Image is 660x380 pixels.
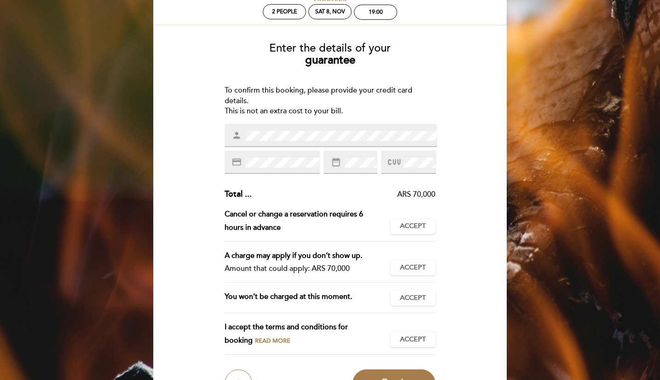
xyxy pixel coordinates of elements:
[232,157,242,167] i: credit_card
[400,263,426,273] span: Accept
[225,249,383,263] div: A charge may apply if you don’t show up.
[390,219,435,234] button: Accept
[225,290,391,306] div: You won’t be charged at this moment.
[400,222,426,231] span: Accept
[369,9,383,16] div: 19:00
[269,41,391,55] span: Enter the details of your
[400,293,426,303] span: Accept
[225,208,391,234] div: Cancel or change a reservation requires 6 hours in advance
[272,8,297,15] span: 2 people
[252,189,436,200] div: ARS 70,000
[390,332,435,347] button: Accept
[331,157,341,167] i: date_range
[225,321,391,347] div: I accept the terms and conditions for booking
[400,335,426,345] span: Accept
[390,290,435,306] button: Accept
[390,260,435,275] button: Accept
[315,8,345,15] div: Sat 8, Nov
[305,53,355,67] b: guarantee
[225,85,436,117] div: To confirm this booking, please provide your credit card details. This is not an extra cost to yo...
[232,130,242,140] i: person
[225,189,252,199] span: Total ...
[255,337,290,345] span: Read more
[225,262,383,275] div: Amount that could apply: ARS 70,000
